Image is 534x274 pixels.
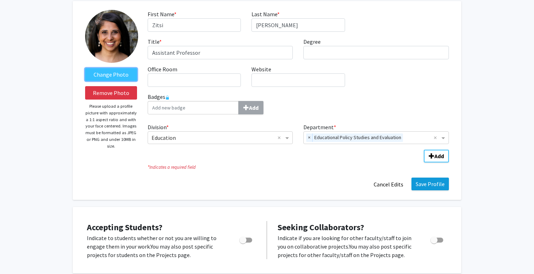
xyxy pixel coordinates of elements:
[411,178,449,190] button: Save Profile
[87,234,226,259] p: Indicate to students whether or not you are willing to engage them in your work. You may also pos...
[87,222,162,233] span: Accepting Students?
[148,164,449,171] i: Indicates a required field
[434,133,440,142] span: Clear all
[249,104,259,111] b: Add
[434,153,444,160] b: Add
[278,234,417,259] p: Indicate if you are looking for other faculty/staff to join you on collaborative projects. You ma...
[5,242,30,269] iframe: Chat
[428,234,447,244] div: Toggle
[424,150,449,162] button: Add Division/Department
[251,65,271,73] label: Website
[313,133,403,142] span: Educational Policy Studies and Evaluation
[237,234,256,244] div: Toggle
[148,101,239,114] input: BadgesAdd
[85,68,137,81] label: ChangeProfile Picture
[85,103,137,149] p: Please upload a profile picture with approximately a 1:1 aspect ratio and with your face centered...
[303,131,449,144] ng-select: Department
[238,101,263,114] button: Badges
[85,86,137,100] button: Remove Photo
[369,178,408,191] button: Cancel Edits
[251,10,280,18] label: Last Name
[142,123,298,144] div: Division
[306,133,313,142] span: ×
[85,10,138,63] img: Profile Picture
[278,222,364,233] span: Seeking Collaborators?
[298,123,454,144] div: Department
[278,133,284,142] span: Clear all
[148,65,177,73] label: Office Room
[148,10,177,18] label: First Name
[148,131,293,144] ng-select: Division
[303,37,321,46] label: Degree
[148,37,162,46] label: Title
[148,93,449,114] label: Badges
